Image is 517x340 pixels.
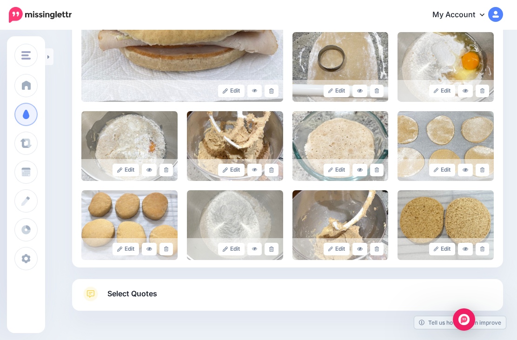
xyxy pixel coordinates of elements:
[429,164,456,176] a: Edit
[9,7,72,23] img: Missinglettr
[398,111,494,181] img: e5f592b3124c922f3639ea2501a14ef5_large.jpg
[453,308,475,331] div: Open Intercom Messenger
[187,111,283,181] img: 2aeba90b3a54708944b0b1e982b58438_large.jpg
[324,243,350,255] a: Edit
[292,190,389,260] img: 03d89892c4410455f166901bf96e4baf_large.jpg
[187,190,283,260] img: b87c3309e8042f2679b7fc8580371aa1_large.jpg
[81,111,178,181] img: 7730026fc11811f3e881449d14fe283a_large.jpg
[292,111,389,181] img: 37fb43afb417b0e3adf0ca1c1b28036a_large.jpg
[429,85,456,97] a: Edit
[398,32,494,102] img: f7bd71f09dd3a4c19cc468c8d8d83aa2_large.jpg
[324,85,350,97] a: Edit
[398,190,494,260] img: f4f680d4eadaad4fe6e872958b9b3eb7_large.jpg
[414,316,506,329] a: Tell us how we can improve
[292,32,389,102] img: e932f3880131d5769b48aa1ee631f1e9_large.jpg
[107,287,157,300] span: Select Quotes
[81,287,494,311] a: Select Quotes
[218,85,245,97] a: Edit
[324,164,350,176] a: Edit
[423,4,503,27] a: My Account
[113,164,139,176] a: Edit
[113,243,139,255] a: Edit
[218,164,245,176] a: Edit
[429,243,456,255] a: Edit
[81,190,178,260] img: 554c341e7c0c387df0583f639c9b2faa_large.jpg
[21,51,31,60] img: menu.png
[218,243,245,255] a: Edit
